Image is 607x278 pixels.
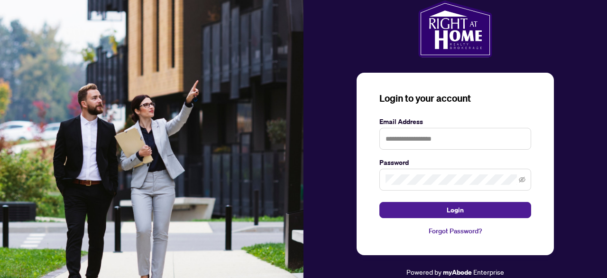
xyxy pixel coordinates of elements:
[379,226,531,236] a: Forgot Password?
[473,268,504,276] span: Enterprise
[443,267,472,278] a: myAbode
[379,202,531,218] button: Login
[519,176,525,183] span: eye-invisible
[379,157,531,168] label: Password
[379,116,531,127] label: Email Address
[418,0,492,58] img: ma-logo
[379,92,531,105] h3: Login to your account
[447,202,464,218] span: Login
[406,268,441,276] span: Powered by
